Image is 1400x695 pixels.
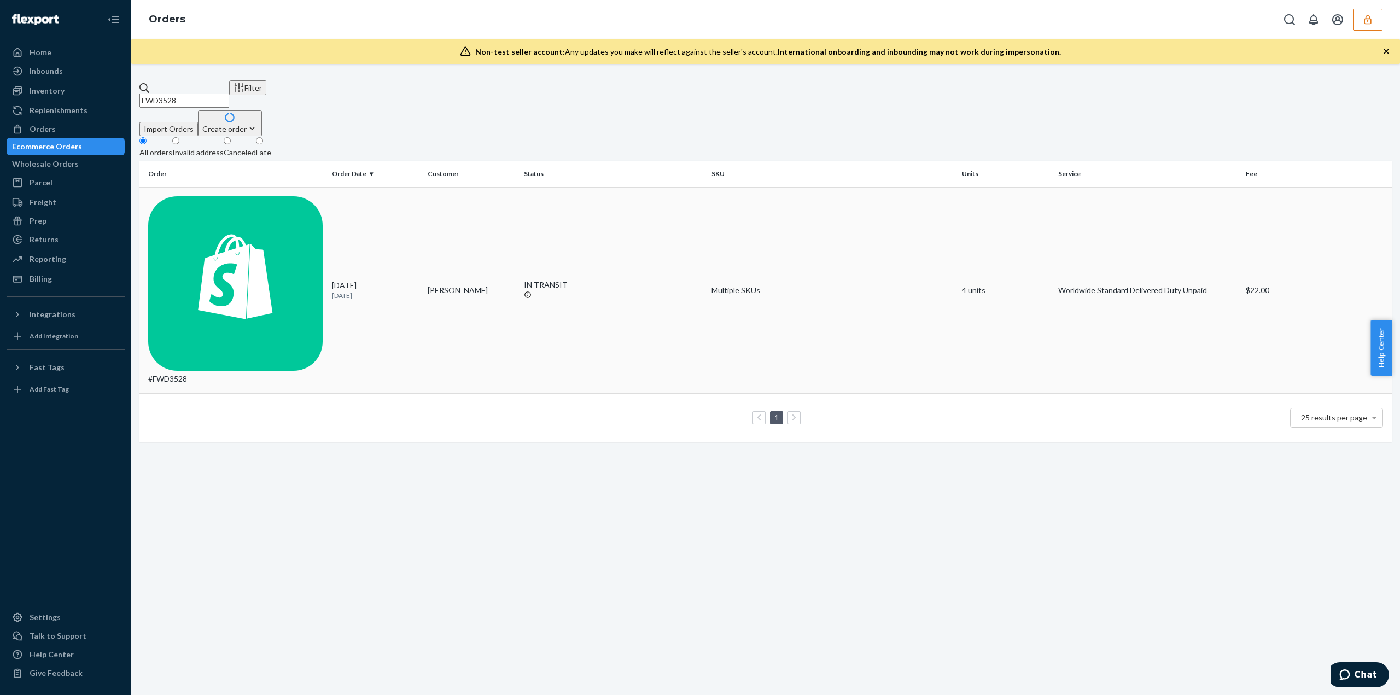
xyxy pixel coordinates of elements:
[256,147,271,158] div: Late
[7,155,125,173] a: Wholesale Orders
[524,279,703,290] div: IN TRANSIT
[139,161,328,187] th: Order
[202,123,258,135] div: Create order
[7,328,125,345] a: Add Integration
[198,110,262,136] button: Create order
[7,359,125,376] button: Fast Tags
[7,381,125,398] a: Add Fast Tag
[7,120,125,138] a: Orders
[7,231,125,248] a: Returns
[139,122,198,136] button: Import Orders
[1054,161,1242,187] th: Service
[30,85,65,96] div: Inventory
[332,280,419,300] div: [DATE]
[1370,320,1392,376] button: Help Center
[30,384,69,394] div: Add Fast Tag
[229,80,266,95] button: Filter
[7,194,125,211] a: Freight
[520,161,708,187] th: Status
[7,62,125,80] a: Inbounds
[30,197,56,208] div: Freight
[1303,9,1325,31] button: Open notifications
[7,102,125,119] a: Replenishments
[7,270,125,288] a: Billing
[256,137,263,144] input: Late
[958,187,1054,394] td: 4 units
[30,649,74,660] div: Help Center
[30,66,63,77] div: Inbounds
[30,309,75,320] div: Integrations
[707,161,958,187] th: SKU
[12,159,79,170] div: Wholesale Orders
[224,147,256,158] div: Canceled
[7,44,125,61] a: Home
[224,137,231,144] input: Canceled
[475,46,1061,57] div: Any updates you make will reflect against the seller's account.
[7,609,125,626] a: Settings
[30,254,66,265] div: Reporting
[1327,9,1349,31] button: Open account menu
[772,413,781,422] a: Page 1 is your current page
[1279,9,1300,31] button: Open Search Box
[7,138,125,155] a: Ecommerce Orders
[139,137,147,144] input: All orders
[172,137,179,144] input: Invalid address
[1241,187,1392,394] td: $22.00
[428,169,515,178] div: Customer
[1058,285,1238,296] p: Worldwide Standard Delivered Duty Unpaid
[30,612,61,623] div: Settings
[7,82,125,100] a: Inventory
[30,105,87,116] div: Replenishments
[7,174,125,191] a: Parcel
[7,664,125,682] button: Give Feedback
[332,291,419,300] p: [DATE]
[30,273,52,284] div: Billing
[234,82,262,94] div: Filter
[7,212,125,230] a: Prep
[139,94,229,108] input: Search orders
[140,4,194,36] ol: breadcrumbs
[139,147,172,158] div: All orders
[7,627,125,645] button: Talk to Support
[30,362,65,373] div: Fast Tags
[475,47,565,56] span: Non-test seller account:
[12,141,82,152] div: Ecommerce Orders
[12,14,59,25] img: Flexport logo
[30,215,46,226] div: Prep
[1241,161,1392,187] th: Fee
[149,13,185,25] a: Orders
[958,161,1054,187] th: Units
[30,668,83,679] div: Give Feedback
[172,147,224,158] div: Invalid address
[423,187,520,394] td: [PERSON_NAME]
[1301,413,1367,422] span: 25 results per page
[707,187,958,394] td: Multiple SKUs
[148,196,323,385] div: #FWD3528
[7,250,125,268] a: Reporting
[30,47,51,58] div: Home
[30,124,56,135] div: Orders
[7,306,125,323] button: Integrations
[103,9,125,31] button: Close Navigation
[30,234,59,245] div: Returns
[1331,662,1389,690] iframe: Opens a widget where you can chat to one of our agents
[778,47,1061,56] span: International onboarding and inbounding may not work during impersonation.
[328,161,424,187] th: Order Date
[30,331,78,341] div: Add Integration
[30,177,52,188] div: Parcel
[30,630,86,641] div: Talk to Support
[7,646,125,663] a: Help Center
